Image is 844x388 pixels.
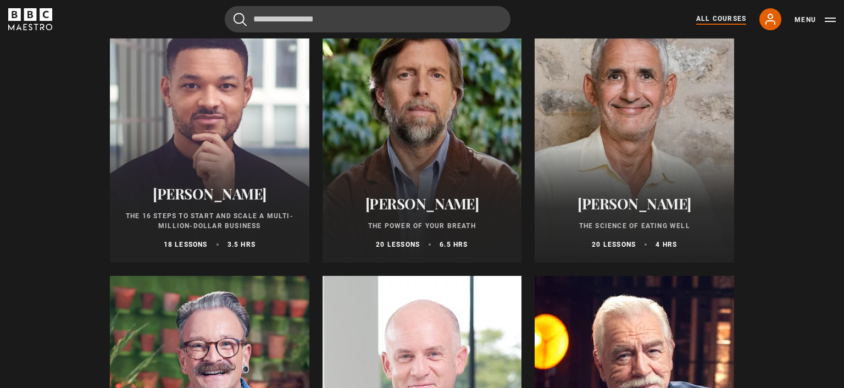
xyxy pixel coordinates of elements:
button: Toggle navigation [795,14,836,25]
p: 20 lessons [376,240,420,250]
h2: [PERSON_NAME] [336,195,509,212]
p: The Power of Your Breath [336,221,509,231]
button: Submit the search query [234,13,247,26]
svg: BBC Maestro [8,8,52,30]
p: 3.5 hrs [227,240,256,250]
p: 18 lessons [164,240,208,250]
h2: [PERSON_NAME] [123,185,296,202]
a: All Courses [696,14,746,25]
p: 6.5 hrs [440,240,468,250]
h2: [PERSON_NAME] [548,195,721,212]
input: Search [225,6,510,32]
p: The Science of Eating Well [548,221,721,231]
p: 20 lessons [592,240,636,250]
p: 4 hrs [656,240,677,250]
p: The 16 Steps to Start and Scale a Multi-million-Dollar Business [123,211,296,231]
